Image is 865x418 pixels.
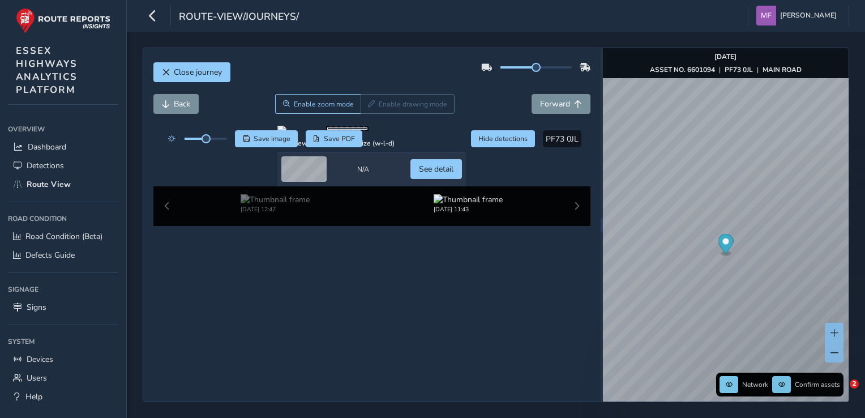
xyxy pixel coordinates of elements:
span: route-view/journeys/ [179,10,299,25]
span: 2 [850,379,859,389]
div: Overview [8,121,118,138]
button: Save [235,130,298,147]
button: Close journey [153,62,230,82]
div: Road Condition [8,210,118,227]
button: Back [153,94,199,114]
td: N/A [353,152,399,186]
span: Users [27,373,47,383]
span: Close journey [174,67,222,78]
button: Forward [532,94,590,114]
a: Defects Guide [8,246,118,265]
span: Devices [27,354,53,365]
span: [PERSON_NAME] [780,6,837,25]
span: Help [25,391,42,402]
a: Help [8,387,118,406]
span: Defects Guide [25,250,75,261]
div: [DATE] 12:47 [241,205,310,214]
div: | | [650,65,802,74]
strong: ASSET NO. 6601094 [650,65,715,74]
button: See detail [410,159,462,179]
a: Detections [8,156,118,175]
img: Thumbnail frame [434,194,503,205]
span: ESSEX HIGHWAYS ANALYTICS PLATFORM [16,44,78,96]
div: Map marker [718,234,733,257]
a: Dashboard [8,138,118,156]
strong: PF73 0JL [725,65,753,74]
a: Road Condition (Beta) [8,227,118,246]
img: diamond-layout [756,6,776,25]
div: [DATE] 11:43 [434,205,503,214]
strong: [DATE] [714,52,736,61]
span: Save image [254,134,290,143]
a: Devices [8,350,118,369]
span: Detections [27,160,64,171]
span: Save PDF [324,134,355,143]
button: PDF [306,130,363,147]
span: Road Condition (Beta) [25,231,102,242]
span: Enable zoom mode [294,100,354,109]
span: See detail [419,164,453,174]
span: Back [174,99,190,109]
strong: MAIN ROAD [763,65,802,74]
span: PF73 0JL [546,134,579,144]
img: rr logo [16,8,110,33]
span: Hide detections [478,134,528,143]
div: Signage [8,281,118,298]
div: System [8,333,118,350]
button: Hide detections [471,130,536,147]
span: Signs [27,302,46,313]
img: Thumbnail frame [241,194,310,205]
span: Forward [540,99,570,109]
iframe: Intercom live chat [827,379,854,407]
button: [PERSON_NAME] [756,6,841,25]
button: Zoom [275,94,361,114]
a: Signs [8,298,118,317]
span: Route View [27,179,71,190]
a: Route View [8,175,118,194]
span: Dashboard [28,142,66,152]
a: Users [8,369,118,387]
